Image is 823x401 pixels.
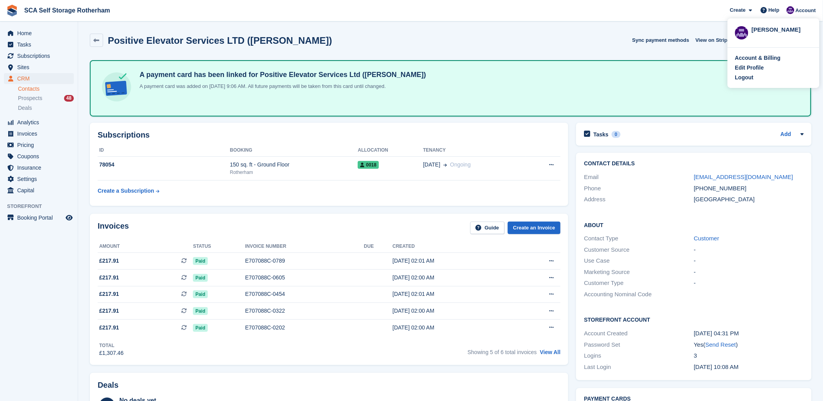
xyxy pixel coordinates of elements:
div: Use Case [584,256,694,265]
span: Analytics [17,117,64,128]
p: A payment card was added on [DATE] 9:06 AM. All future payments will be taken from this card unti... [136,82,410,90]
span: Subscriptions [17,50,64,61]
div: Logout [735,73,753,82]
img: Kelly Neesham [787,6,794,14]
a: menu [4,50,74,61]
th: Amount [98,240,193,253]
span: ( ) [703,341,738,348]
time: 2025-07-18 09:08:35 UTC [694,363,739,370]
span: Prospects [18,95,42,102]
div: 0 [612,131,621,138]
span: View on Stripe [696,36,730,44]
a: menu [4,128,74,139]
a: Send Reset [705,341,736,348]
span: £217.91 [99,257,119,265]
div: Marketing Source [584,268,694,277]
a: Contacts [18,85,74,93]
div: [DATE] 02:00 AM [393,274,513,282]
span: Tasks [17,39,64,50]
span: Sites [17,62,64,73]
div: Yes [694,340,804,349]
span: £217.91 [99,290,119,298]
h2: Subscriptions [98,131,561,140]
th: Created [393,240,513,253]
a: Add [781,130,791,139]
a: Edit Profile [735,64,812,72]
div: [DATE] 04:31 PM [694,329,804,338]
span: Account [796,7,816,14]
span: Capital [17,185,64,196]
a: [EMAIL_ADDRESS][DOMAIN_NAME] [694,174,793,180]
span: Booking Portal [17,212,64,223]
span: Home [17,28,64,39]
span: £217.91 [99,307,119,315]
div: [DATE] 02:01 AM [393,257,513,265]
a: Deals [18,104,74,112]
span: Paid [193,324,207,332]
h2: Tasks [593,131,609,138]
span: Insurance [17,162,64,173]
span: CRM [17,73,64,84]
span: Showing 5 of 6 total invoices [468,349,537,355]
div: - [694,279,804,288]
div: Customer Source [584,245,694,254]
h2: Contact Details [584,161,803,167]
div: [PHONE_NUMBER] [694,184,804,193]
div: Edit Profile [735,64,764,72]
div: [DATE] 02:01 AM [393,290,513,298]
span: £217.91 [99,324,119,332]
h2: Deals [98,381,118,390]
th: Status [193,240,245,253]
a: menu [4,28,74,39]
a: menu [4,73,74,84]
div: 78054 [98,161,230,169]
a: menu [4,140,74,150]
span: Create [730,6,746,14]
h2: Storefront Account [584,315,803,323]
a: menu [4,212,74,223]
img: Kelly Neesham [735,26,748,39]
div: [DATE] 02:00 AM [393,324,513,332]
span: Deals [18,104,32,112]
div: Total [99,342,123,349]
span: Paid [193,307,207,315]
h4: A payment card has been linked for Positive Elevator Services Ltd ([PERSON_NAME]) [136,70,426,79]
div: £1,307.46 [99,349,123,357]
div: E707088C-0789 [245,257,364,265]
div: Email [584,173,694,182]
div: [DATE] 02:00 AM [393,307,513,315]
span: Paid [193,290,207,298]
span: [DATE] [423,161,440,169]
div: Accounting Nominal Code [584,290,694,299]
th: Invoice number [245,240,364,253]
img: stora-icon-8386f47178a22dfd0bd8f6a31ec36ba5ce8667c1dd55bd0f319d3a0aa187defe.svg [6,5,18,16]
div: [GEOGRAPHIC_DATA] [694,195,804,204]
a: SCA Self Storage Rotherham [21,4,113,17]
a: menu [4,174,74,184]
div: [PERSON_NAME] [752,25,812,32]
div: E707088C-0454 [245,290,364,298]
th: Allocation [358,144,423,157]
span: Invoices [17,128,64,139]
h2: Invoices [98,222,129,235]
div: Contact Type [584,234,694,243]
span: Ongoing [450,161,471,168]
div: - [694,268,804,277]
div: Last Login [584,363,694,372]
span: Coupons [17,151,64,162]
button: Sync payment methods [632,34,689,47]
span: Paid [193,274,207,282]
a: menu [4,185,74,196]
h2: Positive Elevator Services LTD ([PERSON_NAME]) [108,35,332,46]
a: Logout [735,73,812,82]
div: E707088C-0322 [245,307,364,315]
a: Prospects 48 [18,94,74,102]
a: View All [540,349,561,355]
span: Help [769,6,780,14]
div: Rotherham [230,169,358,176]
div: Account Created [584,329,694,338]
a: Create a Subscription [98,184,159,198]
th: Due [364,240,393,253]
a: menu [4,39,74,50]
span: Paid [193,257,207,265]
